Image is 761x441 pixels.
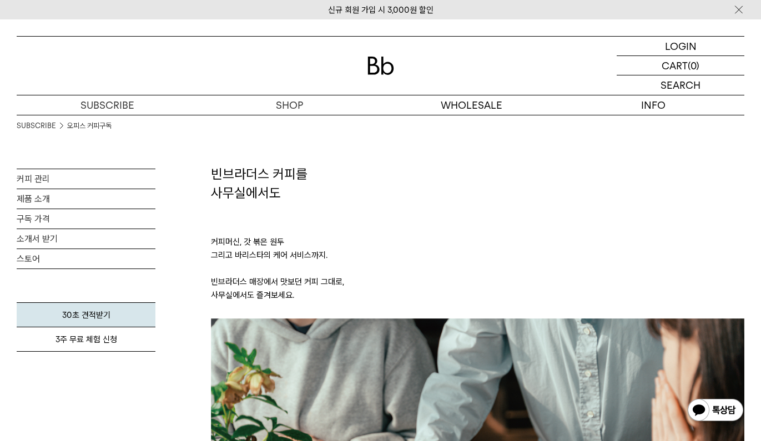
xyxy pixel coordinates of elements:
a: LOGIN [617,37,744,56]
a: 스토어 [17,249,155,268]
p: (0) [688,56,699,75]
a: SHOP [199,95,381,115]
h2: 빈브라더스 커피를 사무실에서도 [211,165,744,202]
p: LOGIN [665,37,697,55]
a: 신규 회원 가입 시 3,000원 할인 [328,5,434,15]
p: INFO [562,95,744,115]
a: 구독 가격 [17,209,155,229]
a: 30초 견적받기 [17,302,155,327]
a: CART (0) [617,56,744,75]
a: 제품 소개 [17,189,155,209]
p: WHOLESALE [381,95,563,115]
p: SEARCH [661,75,700,95]
a: 커피 관리 [17,169,155,189]
a: 오피스 커피구독 [67,120,112,131]
a: 소개서 받기 [17,229,155,249]
p: 커피머신, 갓 볶은 원두 그리고 바리스타의 케어 서비스까지. 빈브라더스 매장에서 맛보던 커피 그대로, 사무실에서도 즐겨보세요. [211,202,744,318]
a: SUBSCRIBE [17,120,56,131]
a: 3주 무료 체험 신청 [17,327,155,352]
img: 카카오톡 채널 1:1 채팅 버튼 [687,398,744,424]
a: SUBSCRIBE [17,95,199,115]
p: CART [662,56,688,75]
img: 로고 [367,57,394,75]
